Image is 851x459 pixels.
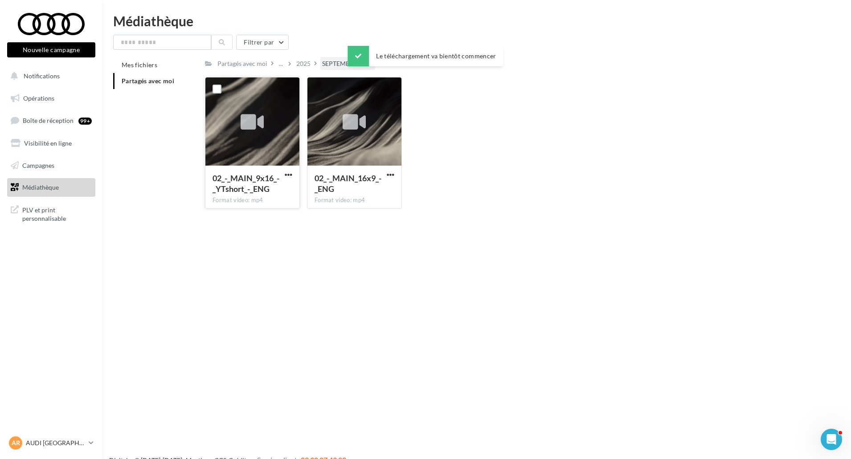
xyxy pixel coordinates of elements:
span: Campagnes [22,161,54,169]
span: Boîte de réception [23,117,74,124]
iframe: Intercom live chat [821,429,842,450]
span: Médiathèque [22,183,59,191]
span: Mes fichiers [122,61,157,69]
div: 99+ [78,118,92,125]
a: PLV et print personnalisable [5,200,97,227]
div: Partagés avec moi [217,59,267,68]
div: Médiathèque [113,14,840,28]
div: Format video: mp4 [213,196,292,204]
a: Visibilité en ligne [5,134,97,153]
button: Filtrer par [236,35,289,50]
div: Le téléchargement va bientôt commencer [348,46,503,66]
span: Notifications [24,72,60,80]
a: Médiathèque [5,178,97,197]
button: Nouvelle campagne [7,42,95,57]
span: PLV et print personnalisable [22,204,92,223]
p: AUDI [GEOGRAPHIC_DATA] [26,439,85,447]
span: Opérations [23,94,54,102]
a: Opérations [5,89,97,108]
div: ... [277,57,285,70]
div: SEPTEMBRE 2025 [322,59,373,68]
span: 02_-_MAIN_9x16_-_YTshort_-_ENG [213,173,279,194]
button: Notifications [5,67,94,85]
div: 2025 [296,59,311,68]
a: Boîte de réception99+ [5,111,97,130]
a: Campagnes [5,156,97,175]
span: AR [12,439,20,447]
span: 02_-_MAIN_16x9_-_ENG [315,173,381,194]
a: AR AUDI [GEOGRAPHIC_DATA] [7,435,95,451]
span: Partagés avec moi [122,77,174,85]
span: Visibilité en ligne [24,139,72,147]
div: Format video: mp4 [315,196,394,204]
